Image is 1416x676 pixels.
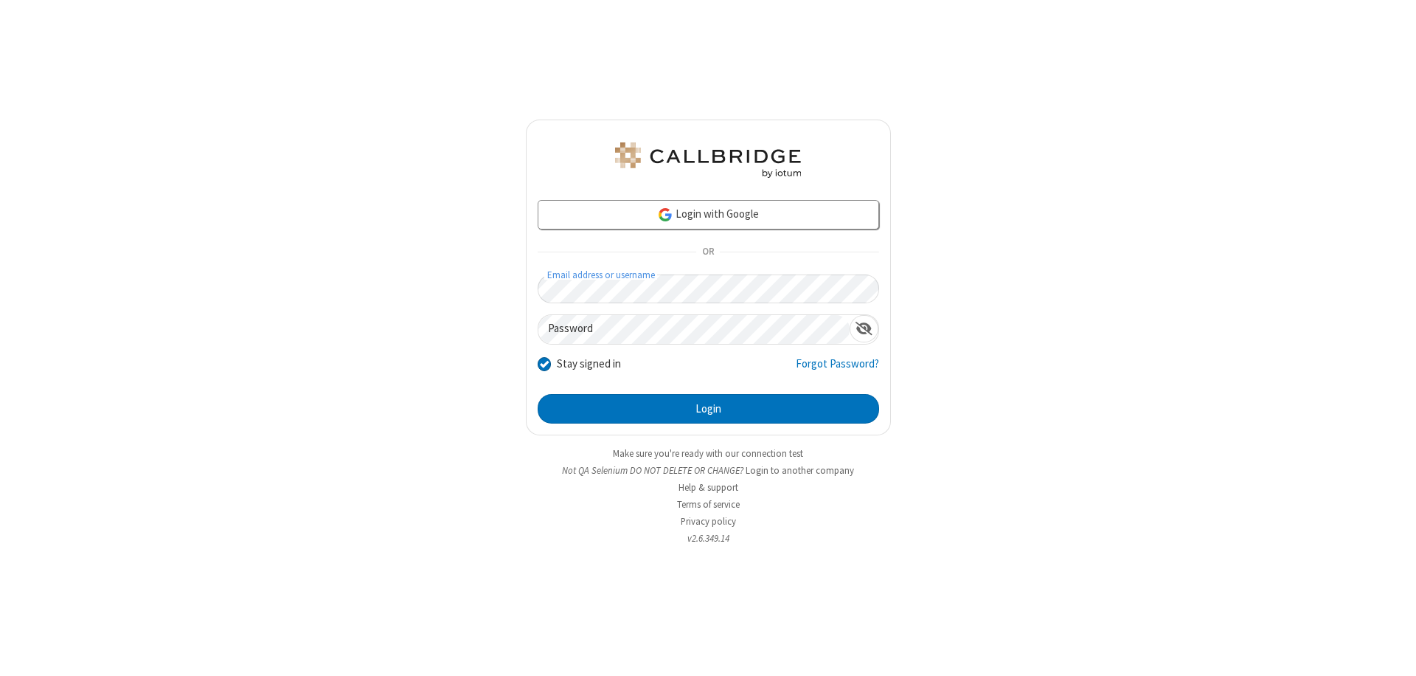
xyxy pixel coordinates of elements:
div: Show password [850,315,878,342]
a: Make sure you're ready with our connection test [613,447,803,460]
input: Password [538,315,850,344]
button: Login to another company [746,463,854,477]
li: v2.6.349.14 [526,531,891,545]
label: Stay signed in [557,356,621,373]
button: Login [538,394,879,424]
a: Privacy policy [681,515,736,528]
img: google-icon.png [657,207,673,223]
a: Forgot Password? [796,356,879,384]
a: Terms of service [677,498,740,511]
a: Help & support [678,481,738,494]
li: Not QA Selenium DO NOT DELETE OR CHANGE? [526,463,891,477]
img: QA Selenium DO NOT DELETE OR CHANGE [612,142,804,178]
span: OR [696,242,720,263]
input: Email address or username [538,275,879,303]
a: Login with Google [538,200,879,230]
